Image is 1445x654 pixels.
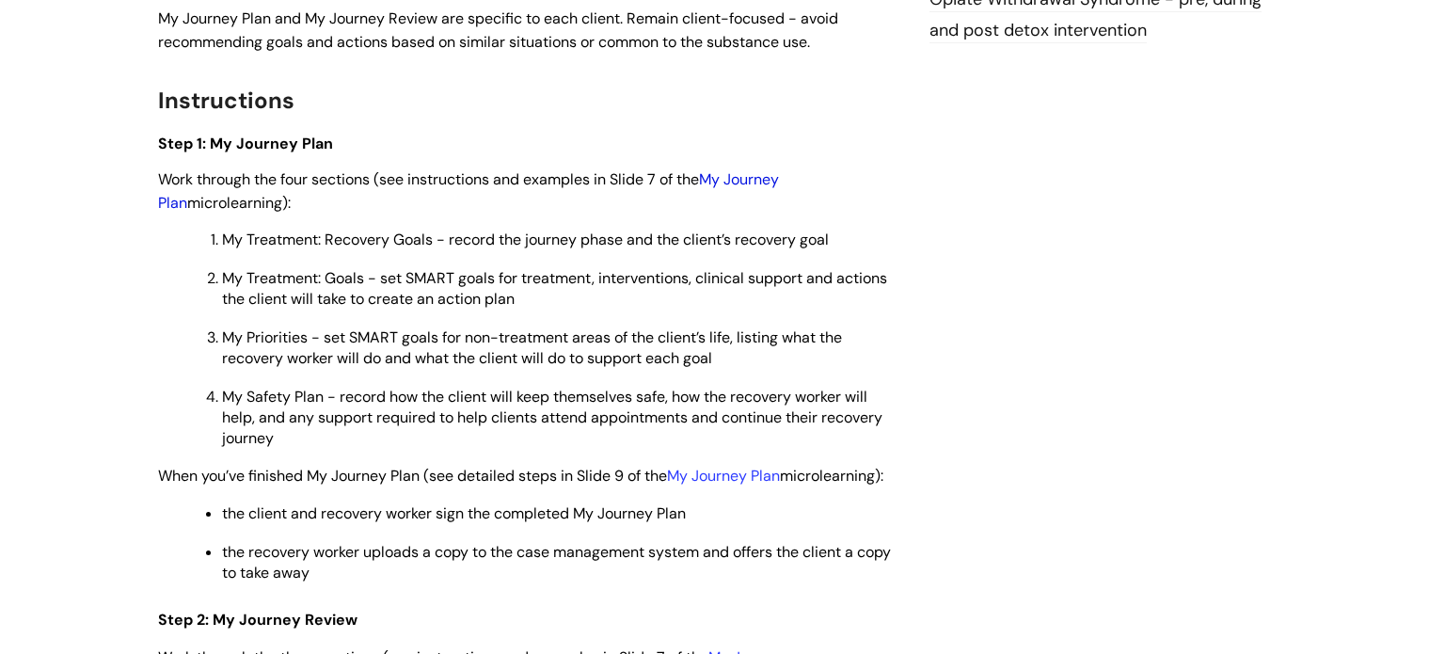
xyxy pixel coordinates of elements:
[222,327,842,368] span: My Priorities - set SMART goals for non-treatment areas of the client’s life, listing what the re...
[158,169,779,213] a: My Journey Plan
[158,134,333,153] span: Step 1: My Journey Plan
[222,542,891,582] span: the recovery worker uploads a copy to the case management system and offers the client a copy to ...
[222,268,887,309] span: My Treatment: Goals - set SMART goals for treatment, interventions, clinical support and actions ...
[158,610,357,630] span: Step 2: My Journey Review
[158,86,294,115] span: Instructions
[158,8,838,52] span: My Journey Plan and My Journey Review are specific to each client. Remain client-focused - avoid ...
[222,503,686,523] span: the client and recovery worker sign the completed My Journey Plan
[222,230,829,249] span: My Treatment: Recovery Goals - record the journey phase and the client’s recovery goal
[222,387,882,448] span: My Safety Plan - record how the client will keep themselves safe, how the recovery worker will he...
[158,169,779,213] span: Work through the four sections (see instructions and examples in Slide 7 of the microlearning):
[667,466,780,486] a: My Journey Plan
[158,466,883,486] span: When you’ve finished My Journey Plan (see detailed steps in Slide 9 of the microlearning):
